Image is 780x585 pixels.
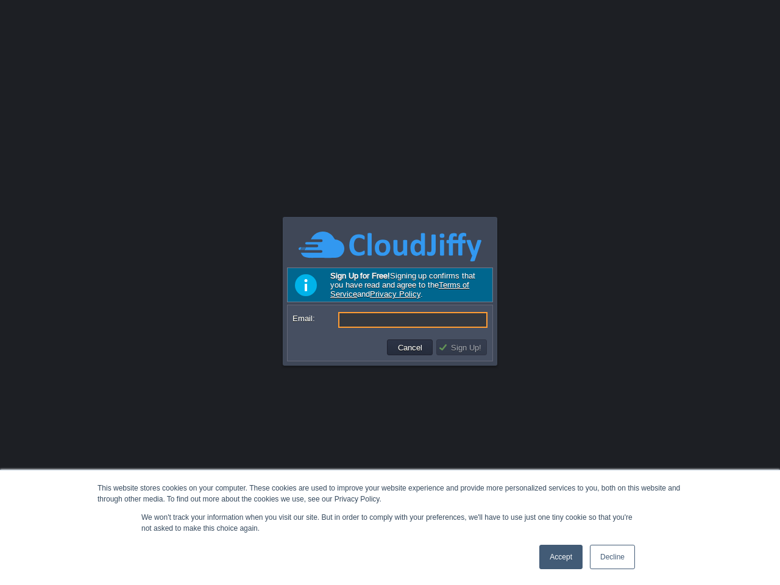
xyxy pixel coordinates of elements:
button: Sign Up! [438,342,485,353]
a: Terms of Service [330,280,469,299]
p: We won't track your information when you visit our site. But in order to comply with your prefere... [141,512,639,534]
div: Signing up confirms that you have read and agree to the and . [287,268,493,302]
button: Cancel [394,342,426,353]
img: CloudJiffy [299,230,481,263]
a: Decline [590,545,635,569]
b: Sign Up for Free! [330,271,390,280]
a: Privacy Policy [370,289,420,299]
a: Accept [539,545,583,569]
div: This website stores cookies on your computer. These cookies are used to improve your website expe... [97,483,682,505]
label: Email: [292,312,337,325]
